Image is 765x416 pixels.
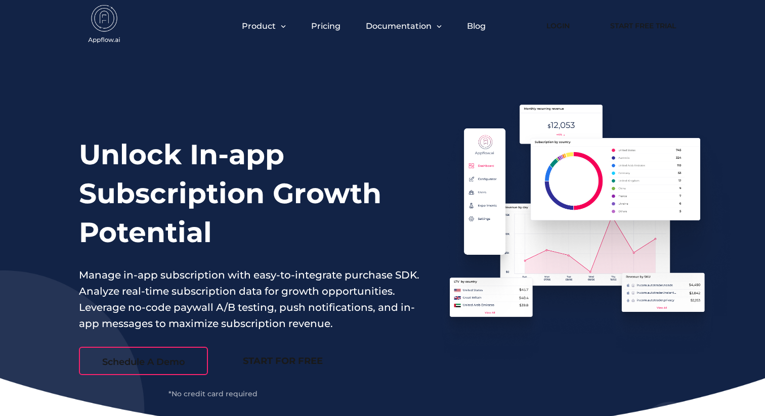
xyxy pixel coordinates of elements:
p: Manage in-app subscription with easy-to-integrate purchase SDK. Analyze real-time subscription da... [79,267,420,332]
button: Documentation [366,21,442,31]
span: Product [242,21,276,31]
a: Pricing [311,21,341,31]
a: START FOR FREE [218,347,347,375]
img: appflow.ai-logo [79,5,130,45]
a: Blog [467,21,486,31]
a: Login [531,15,585,37]
h1: Unlock In-app Subscription Growth Potential [79,135,420,252]
button: Product [242,21,286,31]
a: Schedule A Demo [79,347,208,375]
div: *No credit card required [79,390,347,397]
a: Start Free Trial [600,15,686,37]
span: Documentation [366,21,432,31]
